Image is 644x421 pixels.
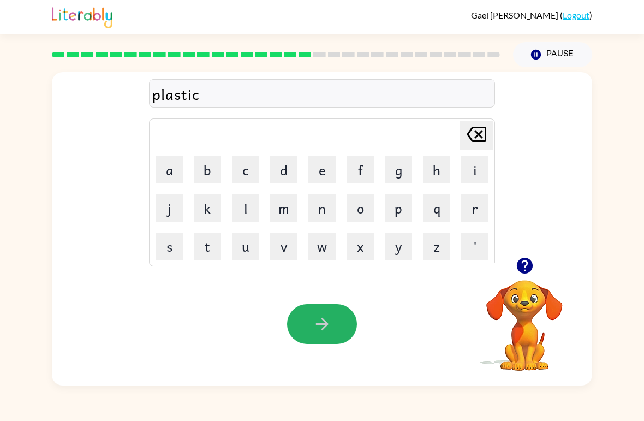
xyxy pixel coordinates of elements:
button: k [194,194,221,222]
button: b [194,156,221,183]
button: u [232,233,259,260]
button: p [385,194,412,222]
button: w [308,233,336,260]
button: x [347,233,374,260]
button: d [270,156,297,183]
button: j [156,194,183,222]
button: z [423,233,450,260]
img: Literably [52,4,112,28]
span: Gael [PERSON_NAME] [471,10,560,20]
button: h [423,156,450,183]
button: q [423,194,450,222]
button: Pause [513,42,592,67]
video: Your browser must support playing .mp4 files to use Literably. Please try using another browser. [470,263,579,372]
button: l [232,194,259,222]
div: ( ) [471,10,592,20]
button: e [308,156,336,183]
button: n [308,194,336,222]
button: v [270,233,297,260]
button: r [461,194,488,222]
button: c [232,156,259,183]
div: plastic [152,82,492,105]
a: Logout [563,10,589,20]
button: y [385,233,412,260]
button: i [461,156,488,183]
button: t [194,233,221,260]
button: m [270,194,297,222]
button: g [385,156,412,183]
button: s [156,233,183,260]
button: a [156,156,183,183]
button: o [347,194,374,222]
button: f [347,156,374,183]
button: ' [461,233,488,260]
